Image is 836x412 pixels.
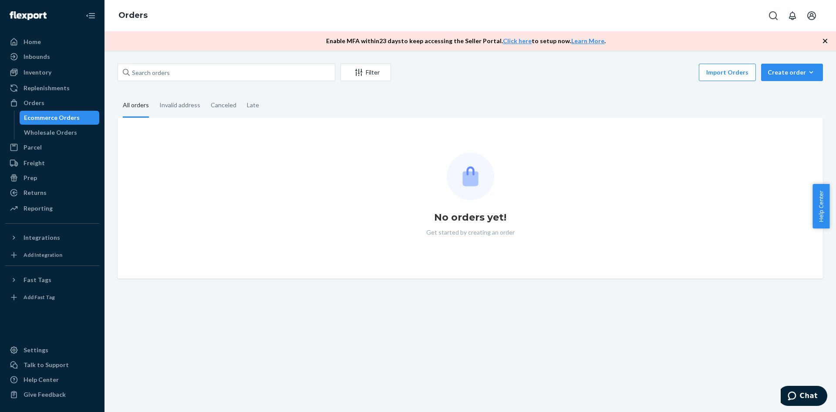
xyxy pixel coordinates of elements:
input: Search orders [118,64,335,81]
a: Add Integration [5,248,99,262]
a: Orders [5,96,99,110]
a: Returns [5,186,99,200]
a: Settings [5,343,99,357]
a: Click here [503,37,532,44]
button: Open Search Box [765,7,782,24]
a: Learn More [571,37,604,44]
div: Prep [24,174,37,182]
a: Inventory [5,65,99,79]
div: Filter [341,68,391,77]
a: Home [5,35,99,49]
button: Filter [340,64,391,81]
div: Invalid address [159,94,200,116]
div: Inventory [24,68,51,77]
a: Wholesale Orders [20,126,100,140]
button: Close Navigation [82,7,99,24]
a: Freight [5,156,99,170]
button: Integrations [5,231,99,245]
a: Help Center [5,373,99,387]
img: Flexport logo [10,11,47,20]
iframe: Opens a widget where you can chat to one of our agents [781,386,827,408]
button: Open account menu [803,7,820,24]
div: Add Integration [24,251,62,259]
div: Fast Tags [24,276,51,284]
div: Give Feedback [24,390,66,399]
div: Ecommerce Orders [24,113,80,122]
img: Empty list [447,153,494,200]
div: Replenishments [24,84,70,92]
div: Integrations [24,233,60,242]
a: Reporting [5,201,99,215]
div: Inbounds [24,52,50,61]
button: Import Orders [699,64,756,81]
div: Help Center [24,375,59,384]
div: Parcel [24,143,42,152]
a: Ecommerce Orders [20,111,100,125]
button: Give Feedback [5,388,99,402]
div: Settings [24,346,48,354]
button: Talk to Support [5,358,99,372]
div: Add Fast Tag [24,293,55,301]
a: Replenishments [5,81,99,95]
a: Parcel [5,140,99,154]
div: Orders [24,99,44,107]
div: Late [247,94,259,116]
a: Prep [5,171,99,185]
button: Open notifications [784,7,801,24]
button: Fast Tags [5,273,99,287]
div: Create order [768,68,816,77]
button: Create order [761,64,823,81]
a: Add Fast Tag [5,290,99,304]
p: Enable MFA within 23 days to keep accessing the Seller Portal. to setup now. . [326,37,606,45]
div: All orders [123,94,149,118]
div: Home [24,37,41,46]
div: Canceled [211,94,236,116]
div: Returns [24,188,47,197]
p: Get started by creating an order [426,228,515,237]
div: Wholesale Orders [24,128,77,137]
ol: breadcrumbs [111,3,155,28]
div: Freight [24,159,45,167]
a: Inbounds [5,50,99,64]
button: Help Center [812,184,829,228]
div: Reporting [24,204,53,213]
h1: No orders yet! [434,211,506,225]
div: Talk to Support [24,361,69,369]
a: Orders [118,10,148,20]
